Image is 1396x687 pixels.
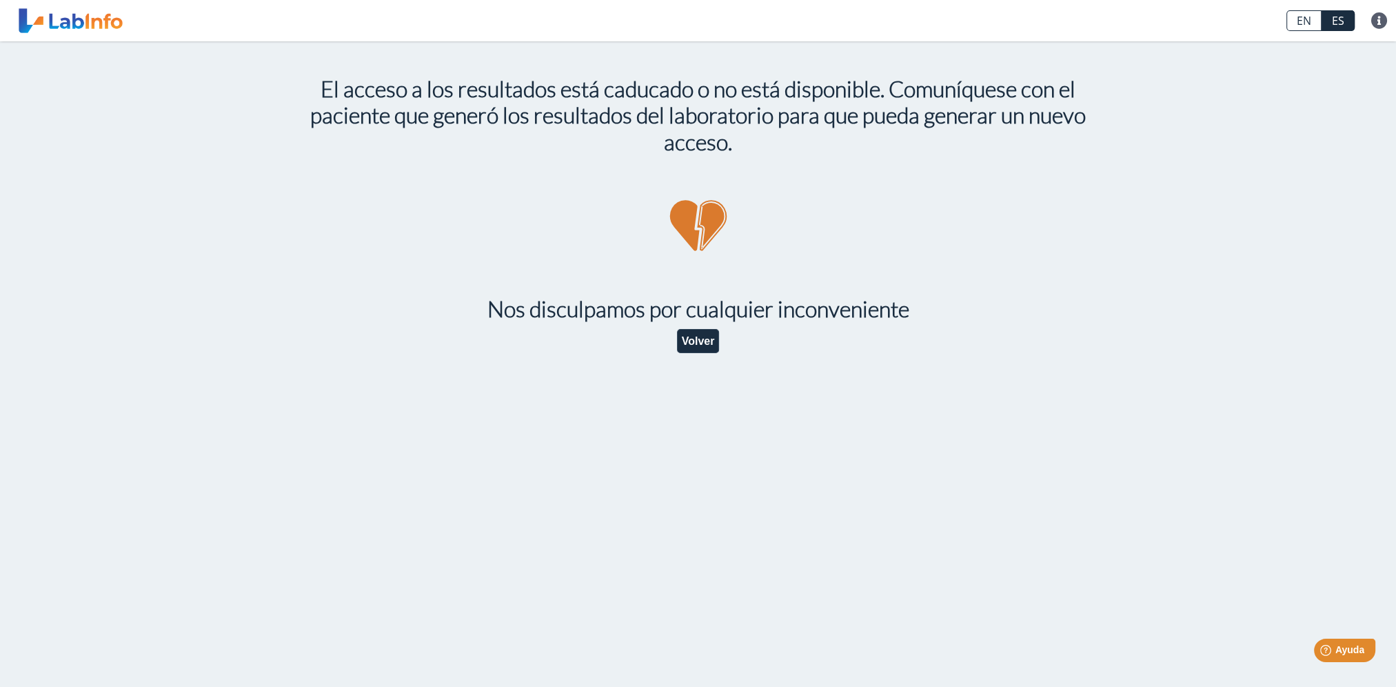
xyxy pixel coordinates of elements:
iframe: Help widget launcher [1273,633,1381,672]
a: ES [1322,10,1355,31]
button: Volver [677,329,720,353]
h1: Nos disculpamos por cualquier inconveniente [305,296,1091,322]
h1: El acceso a los resultados está caducado o no está disponible. Comuníquese con el paciente que ge... [305,76,1091,155]
a: EN [1286,10,1322,31]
